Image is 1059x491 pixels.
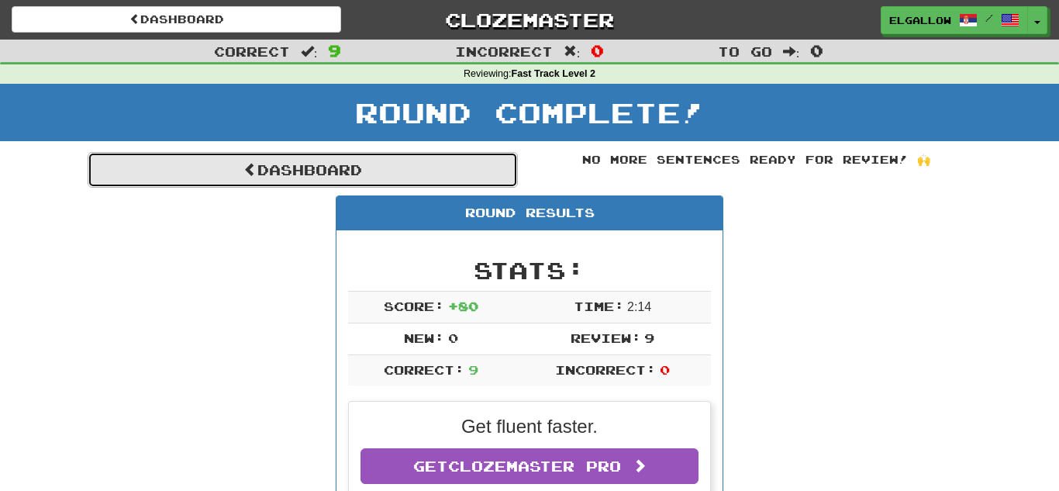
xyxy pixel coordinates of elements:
[88,152,518,188] a: Dashboard
[564,45,581,58] span: :
[644,330,654,345] span: 9
[574,299,624,313] span: Time:
[571,330,641,345] span: Review:
[360,413,699,440] p: Get fluent faster.
[881,6,1028,34] a: elgallow /
[591,41,604,60] span: 0
[404,330,444,345] span: New:
[660,362,670,377] span: 0
[348,258,711,283] h2: Stats:
[360,448,699,484] a: GetClozemaster Pro
[468,362,478,377] span: 9
[783,45,800,58] span: :
[448,458,621,475] span: Clozemaster Pro
[384,362,464,377] span: Correct:
[448,299,478,313] span: + 80
[448,330,458,345] span: 0
[301,45,318,58] span: :
[455,43,553,59] span: Incorrect
[541,152,971,168] div: No more sentences ready for review! 🙌
[512,68,596,79] strong: Fast Track Level 2
[12,6,341,33] a: Dashboard
[328,41,341,60] span: 9
[889,13,951,27] span: elgallow
[364,6,694,33] a: Clozemaster
[718,43,772,59] span: To go
[384,299,444,313] span: Score:
[336,196,723,230] div: Round Results
[214,43,290,59] span: Correct
[627,300,651,313] span: 2 : 14
[555,362,656,377] span: Incorrect:
[810,41,823,60] span: 0
[5,97,1054,128] h1: Round Complete!
[985,12,993,23] span: /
